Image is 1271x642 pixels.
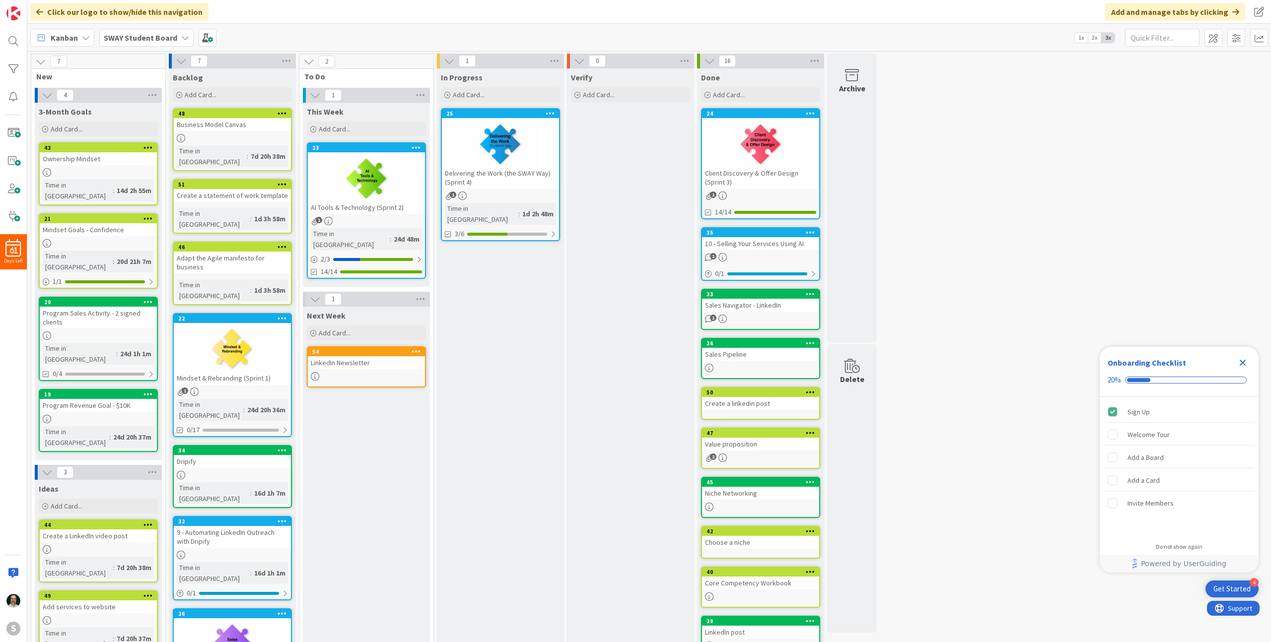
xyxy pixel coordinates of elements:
[252,568,288,578] div: 16d 1h 1m
[191,55,208,67] span: 7
[178,447,291,454] div: 34
[250,213,252,224] span: :
[1128,406,1150,418] div: Sign Up
[39,142,158,205] a: 43Ownership MindsetTime in [GEOGRAPHIC_DATA]:14d 2h 55m
[6,6,20,20] img: Visit kanbanzone.com
[173,516,292,600] a: 329 - Automating LinkedIn Outreach with DripifyTime in [GEOGRAPHIC_DATA]:16d 1h 1m0/1
[174,109,291,118] div: 48
[304,71,421,81] span: To Do
[702,228,819,237] div: 35
[701,387,820,420] a: 50Create a linkedin post
[177,279,250,301] div: Time in [GEOGRAPHIC_DATA]
[702,299,819,312] div: Sales Navigator - LinkedIn
[50,56,67,67] span: 7
[706,110,819,117] div: 24
[706,229,819,236] div: 35
[702,527,819,536] div: 42
[390,234,391,245] span: :
[174,517,291,548] div: 329 - Automating LinkedIn Outreach with Dripify
[701,108,820,219] a: 24Client Discovery & Offer Design (Sprint 3)14/14
[174,446,291,468] div: 34Dripify
[453,90,485,99] span: Add Card...
[250,285,252,296] span: :
[1104,492,1255,514] div: Invite Members is incomplete.
[571,72,592,82] span: Verify
[311,228,390,250] div: Time in [GEOGRAPHIC_DATA]
[116,348,118,359] span: :
[706,340,819,347] div: 36
[702,536,819,549] div: Choose a niche
[177,208,250,230] div: Time in [GEOGRAPHIC_DATA]
[114,562,154,573] div: 7d 20h 38m
[719,55,736,67] span: 16
[307,311,346,321] span: Next Week
[702,429,819,438] div: 47
[702,577,819,589] div: Core Competency Workbook
[174,609,291,618] div: 26
[51,32,78,44] span: Kanban
[40,390,157,399] div: 19
[40,223,157,236] div: Mindset Goals - Confidence
[177,482,250,504] div: Time in [GEOGRAPHIC_DATA]
[178,518,291,525] div: 32
[21,1,45,13] span: Support
[325,89,342,101] span: 1
[312,348,425,355] div: 54
[715,207,731,217] span: 14/14
[1104,401,1255,423] div: Sign Up is complete.
[182,387,188,394] span: 1
[173,242,292,305] a: 46Adapt the Agile manifesto for businessTime in [GEOGRAPHIC_DATA]:1d 3h 58m
[174,314,291,323] div: 22
[40,298,157,328] div: 20Program Sales Activity - 2 signed clients
[177,145,247,167] div: Time in [GEOGRAPHIC_DATA]
[702,429,819,450] div: 47Value proposition
[307,107,344,117] span: This Week
[53,276,62,287] span: 1 / 1
[247,151,248,162] span: :
[178,244,291,251] div: 46
[245,404,288,415] div: 24d 20h 36m
[308,347,425,356] div: 54
[702,339,819,361] div: 36Sales Pipeline
[391,234,422,245] div: 24d 48m
[174,189,291,202] div: Create a statement of work template
[174,372,291,385] div: Mindset & Rebranding (Sprint 1)
[40,214,157,236] div: 21Mindset Goals - Confidence
[248,151,288,162] div: 7d 20h 38m
[518,208,520,219] span: :
[39,389,158,452] a: 19Program Revenue Goal - $10KTime in [GEOGRAPHIC_DATA]:24d 20h 37m
[174,109,291,131] div: 48Business Model Canvas
[450,192,456,198] span: 1
[178,110,291,117] div: 48
[40,529,157,542] div: Create a LinkedIn video post
[308,253,425,265] div: 2/3
[1141,558,1226,570] span: Powered by UserGuiding
[701,477,820,518] a: 45Niche Networking
[40,390,157,412] div: 19Program Revenue Goal - $10K
[252,488,288,499] div: 16d 1h 7m
[36,71,153,81] span: New
[44,215,157,222] div: 21
[1104,469,1255,491] div: Add a Card is incomplete.
[702,478,819,487] div: 45
[173,72,203,82] span: Backlog
[43,426,109,448] div: Time in [GEOGRAPHIC_DATA]
[1108,376,1121,385] div: 20%
[178,315,291,322] div: 22
[40,399,157,412] div: Program Revenue Goal - $10K
[1100,347,1259,573] div: Checklist Container
[44,391,157,398] div: 19
[51,502,82,511] span: Add Card...
[706,389,819,396] div: 50
[839,82,865,94] div: Archive
[702,290,819,312] div: 33Sales Navigator - LinkedIn
[1250,578,1259,587] div: 4
[39,213,158,289] a: 21Mindset Goals - ConfidenceTime in [GEOGRAPHIC_DATA]:20d 21h 7m1/1
[702,237,819,250] div: 10 - Selling Your Services Using AI
[325,293,342,305] span: 1
[702,167,819,189] div: Client Discovery & Offer Design (Sprint 3)
[30,3,209,21] div: Click our logo to show/hide this navigation
[1105,555,1254,573] a: Powered by UserGuiding
[308,347,425,369] div: 54LinkedIn Newsletter
[455,229,464,239] span: 3/6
